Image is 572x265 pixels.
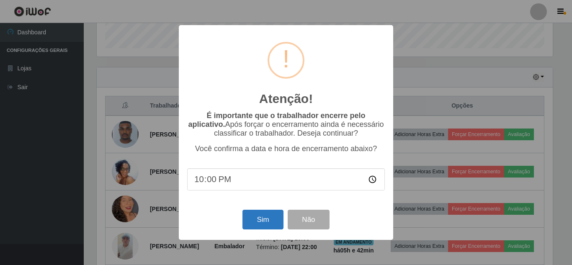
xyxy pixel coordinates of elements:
[242,210,283,229] button: Sim
[288,210,329,229] button: Não
[187,144,385,153] p: Você confirma a data e hora de encerramento abaixo?
[188,111,365,129] b: É importante que o trabalhador encerre pelo aplicativo.
[187,111,385,138] p: Após forçar o encerramento ainda é necessário classificar o trabalhador. Deseja continuar?
[259,91,313,106] h2: Atenção!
